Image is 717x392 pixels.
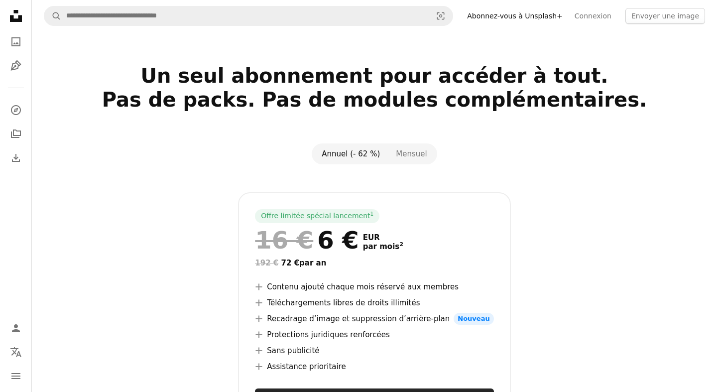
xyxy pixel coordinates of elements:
a: Connexion [569,8,617,24]
li: Contenu ajouté chaque mois réservé aux membres [255,281,493,293]
sup: 2 [399,241,403,248]
a: Photos [6,32,26,52]
span: Nouveau [454,313,493,325]
a: Collections [6,124,26,144]
a: Historique de téléchargement [6,148,26,168]
a: Illustrations [6,56,26,76]
li: Assistance prioritaire [255,361,493,373]
a: 2 [397,242,405,251]
span: 16 € [255,227,313,253]
button: Rechercher sur Unsplash [44,6,61,25]
span: par mois [363,242,403,251]
form: Rechercher des visuels sur tout le site [44,6,453,26]
h2: Un seul abonnement pour accéder à tout. Pas de packs. Pas de modules complémentaires. [54,64,695,135]
a: Accueil — Unsplash [6,6,26,28]
button: Langue [6,342,26,362]
li: Sans publicité [255,345,493,357]
span: 192 € [255,259,278,267]
a: Connexion / S’inscrire [6,318,26,338]
span: EUR [363,233,403,242]
li: Recadrage d’image et suppression d’arrière-plan [255,313,493,325]
button: Menu [6,366,26,386]
button: Envoyer une image [625,8,705,24]
a: Explorer [6,100,26,120]
button: Recherche de visuels [429,6,453,25]
div: 72 € par an [255,257,493,269]
button: Annuel (- 62 %) [314,145,388,162]
div: Offre limitée spécial lancement [255,209,379,223]
a: 1 [368,211,376,221]
sup: 1 [370,211,374,217]
li: Protections juridiques renforcées [255,329,493,341]
button: Mensuel [388,145,435,162]
a: Abonnez-vous à Unsplash+ [461,8,569,24]
li: Téléchargements libres de droits illimités [255,297,493,309]
div: 6 € [255,227,358,253]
